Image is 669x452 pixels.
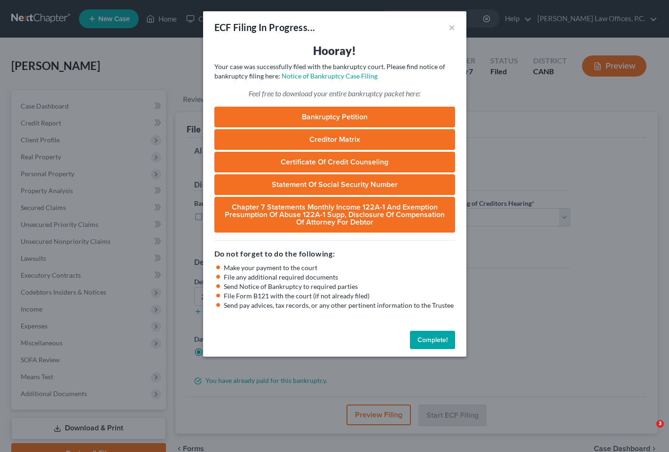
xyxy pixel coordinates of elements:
li: Make your payment to the court [224,263,455,273]
a: Certificate of Credit Counseling [214,152,455,172]
p: Feel free to download your entire bankruptcy packet here: [214,88,455,99]
button: Complete! [410,331,455,350]
a: Bankruptcy Petition [214,107,455,127]
a: Chapter 7 Statements Monthly Income 122A-1 and Exemption Presumption of Abuse 122A-1 Supp, Disclo... [214,197,455,233]
li: Send pay advices, tax records, or any other pertinent information to the Trustee [224,301,455,310]
h3: Hooray! [214,43,455,58]
span: 3 [656,420,664,428]
span: Your case was successfully filed with the bankruptcy court. Please find notice of bankruptcy fili... [214,62,445,80]
button: × [449,22,455,33]
li: File Form B121 with the court (if not already filed) [224,291,455,301]
a: Creditor Matrix [214,129,455,150]
iframe: Intercom live chat [637,420,660,443]
a: Notice of Bankruptcy Case Filing [282,72,378,80]
li: File any additional required documents [224,273,455,282]
li: Send Notice of Bankruptcy to required parties [224,282,455,291]
div: ECF Filing In Progress... [214,21,315,34]
h5: Do not forget to do the following: [214,248,455,259]
a: Statement of Social Security Number [214,174,455,195]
